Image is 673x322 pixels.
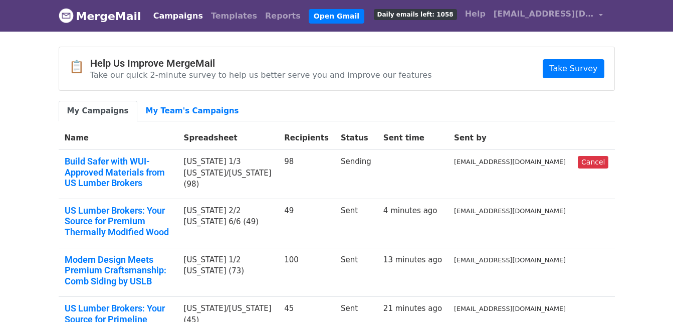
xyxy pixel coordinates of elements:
td: [US_STATE] 2/2 [US_STATE] 6/6 (49) [178,199,279,248]
a: Modern Design Meets Premium Craftsmanship: Comb Siding by USLB [65,254,172,287]
a: 21 minutes ago [383,304,442,313]
span: 📋 [69,60,90,74]
small: [EMAIL_ADDRESS][DOMAIN_NAME] [454,207,566,215]
th: Status [335,126,377,150]
td: [US_STATE] 1/3 [US_STATE]/[US_STATE] (98) [178,150,279,199]
a: Cancel [578,156,608,169]
th: Sent by [448,126,572,150]
a: Daily emails left: 1058 [370,4,461,24]
span: Daily emails left: 1058 [374,9,457,20]
td: 49 [278,199,335,248]
td: Sending [335,150,377,199]
small: [EMAIL_ADDRESS][DOMAIN_NAME] [454,256,566,264]
a: My Campaigns [59,101,137,121]
small: [EMAIL_ADDRESS][DOMAIN_NAME] [454,158,566,166]
a: Reports [261,6,305,26]
a: 13 minutes ago [383,255,442,264]
a: US Lumber Brokers: Your Source for Premium Thermally Modified Wood [65,205,172,238]
th: Name [59,126,178,150]
a: 4 minutes ago [383,206,437,215]
a: Open Gmail [309,9,364,24]
a: My Team's Campaigns [137,101,248,121]
a: [EMAIL_ADDRESS][DOMAIN_NAME] [490,4,607,28]
h4: Help Us Improve MergeMail [90,57,432,69]
th: Recipients [278,126,335,150]
small: [EMAIL_ADDRESS][DOMAIN_NAME] [454,305,566,312]
td: Sent [335,199,377,248]
a: Help [461,4,490,24]
td: 100 [278,248,335,297]
th: Sent time [377,126,448,150]
a: MergeMail [59,6,141,27]
img: MergeMail logo [59,8,74,23]
a: Campaigns [149,6,207,26]
p: Take our quick 2-minute survey to help us better serve you and improve our features [90,70,432,80]
a: Templates [207,6,261,26]
span: [EMAIL_ADDRESS][DOMAIN_NAME] [494,8,594,20]
a: Build Safer with WUI-Approved Materials from US Lumber Brokers [65,156,172,189]
td: [US_STATE] 1/2 [US_STATE] (73) [178,248,279,297]
a: Take Survey [543,59,604,78]
th: Spreadsheet [178,126,279,150]
td: Sent [335,248,377,297]
td: 98 [278,150,335,199]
